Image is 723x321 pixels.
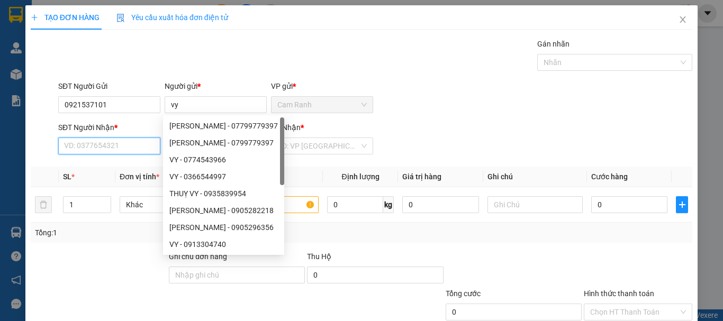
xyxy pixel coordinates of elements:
div: VY - 0366544997 [169,171,278,182]
div: [PERSON_NAME] - 0905282218 [169,205,278,216]
span: Yêu cầu xuất hóa đơn điện tử [116,13,228,22]
span: Thu Hộ [307,252,331,261]
div: [PERSON_NAME] - 0799779397 [169,137,278,149]
span: Đơn vị tính [120,172,159,181]
div: [PERSON_NAME] - 07799779397 [169,120,278,132]
button: delete [35,196,52,213]
div: SĐT Người Nhận [58,122,160,133]
div: THUỴ VY - 0935839954 [169,188,278,199]
div: THẢO VY - 0905282218 [163,202,284,219]
span: Cam Ranh [277,97,367,113]
span: kg [383,196,394,213]
div: THUỴ VY - 0935839954 [163,185,284,202]
span: close [679,15,687,24]
div: VY TRẦN - 0799779397 [163,134,284,151]
div: VY - 0913304740 [169,239,278,250]
div: VP gửi [271,80,373,92]
span: Cước hàng [591,172,628,181]
div: [PERSON_NAME] - 0905296356 [169,222,278,233]
label: Hình thức thanh toán [584,289,654,298]
input: Ghi Chú [487,196,583,213]
span: SL [63,172,71,181]
th: Ghi chú [483,167,587,187]
input: 0 [402,196,478,213]
span: Tổng cước [446,289,481,298]
div: Tổng: 1 [35,227,280,239]
img: icon [116,14,125,22]
input: Ghi chú đơn hàng [169,267,305,283]
div: VY TRẦN - 07799779397 [163,117,284,134]
span: plus [31,14,38,21]
div: VY - 0913304740 [163,236,284,253]
div: VY - 0774543966 [169,154,278,166]
div: VY PHẠM - 0905296356 [163,219,284,236]
button: Close [668,5,698,35]
div: SĐT Người Gửi [58,80,160,92]
label: Ghi chú đơn hàng [169,252,227,261]
span: TẠO ĐƠN HÀNG [31,13,100,22]
span: Định lượng [341,172,379,181]
label: Gán nhãn [537,40,570,48]
div: VY - 0366544997 [163,168,284,185]
span: Khác [126,197,209,213]
div: VY - 0774543966 [163,151,284,168]
button: plus [676,196,688,213]
span: Giá trị hàng [402,172,441,181]
span: plus [676,200,688,209]
span: VP Nhận [271,123,301,132]
div: Người gửi [165,80,267,92]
